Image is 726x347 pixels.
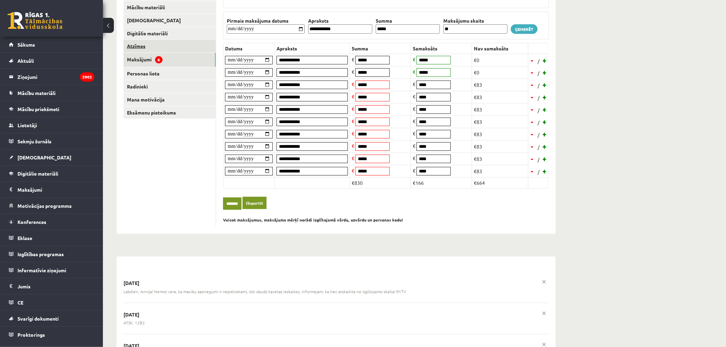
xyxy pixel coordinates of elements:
th: Datums [223,43,275,54]
td: €83 [472,91,528,103]
span: € [413,118,415,124]
a: + [541,117,548,127]
span: € [413,143,415,149]
a: Ģenerēt [511,24,538,34]
th: Summa [374,17,442,24]
span: € [352,69,354,75]
span: Proktorings [17,332,45,338]
span: € [413,167,415,173]
span: € [413,93,415,99]
a: + [541,55,548,65]
a: Mācību materiāli [9,85,94,101]
td: €166 [411,177,472,188]
th: Maksājumu skaits [442,17,509,24]
td: €83 [472,165,528,177]
a: - [529,55,536,65]
td: €83 [472,103,528,116]
a: - [529,67,536,77]
span: / [537,119,540,126]
span: € [352,118,354,124]
span: Izglītības programas [17,251,64,257]
span: € [352,106,354,112]
a: Lietotāji [9,117,94,133]
span: / [537,70,540,77]
span: Sekmju žurnāls [17,138,51,144]
a: Digitālie materiāli [9,166,94,181]
span: / [537,107,540,114]
td: €0 [472,66,528,79]
a: Svarīgi dokumenti [9,311,94,326]
a: Sākums [9,37,94,52]
th: Summa [350,43,411,54]
span: Digitālie materiāli [17,170,58,177]
span: / [537,131,540,139]
span: € [352,93,354,99]
th: Nav samaksāts [472,43,528,54]
td: €664 [472,177,528,188]
a: Maksājumi [9,182,94,198]
a: + [541,141,548,152]
a: CE [9,295,94,310]
a: - [529,154,536,164]
span: Lietotāji [17,122,37,128]
span: € [352,167,354,173]
a: + [541,154,548,164]
a: [DEMOGRAPHIC_DATA] [9,149,94,165]
span: / [537,82,540,89]
a: Digitālie materiāli [124,27,216,40]
a: - [529,80,536,90]
legend: Ziņojumi [17,69,94,85]
b: Veicot maksājumus, maksājuma mērķī norādi izglītojamā vārdu, uzvārdu un personas kodu! [223,217,403,223]
a: Informatīvie ziņojumi [9,262,94,278]
a: - [529,92,536,102]
a: x [539,277,549,287]
span: Aktuāli [17,58,34,64]
span: € [352,81,354,87]
span: € [413,56,415,62]
a: + [541,166,548,176]
a: Proktorings [9,327,94,343]
a: + [541,67,548,77]
span: € [352,56,354,62]
th: Samaksāts [411,43,472,54]
a: Eksāmenu pieteikums [124,106,216,119]
a: Eklase [9,230,94,246]
span: Konferences [17,219,46,225]
td: €83 [472,116,528,128]
span: / [537,58,540,65]
a: + [541,104,548,115]
span: € [352,155,354,161]
span: Mācību priekšmeti [17,106,59,112]
span: [DEMOGRAPHIC_DATA] [17,154,71,160]
a: Maksājumi8 [124,53,216,67]
span: € [413,69,415,75]
td: €0 [472,54,528,66]
span: Sākums [17,41,35,48]
td: €830 [350,177,411,188]
span: Motivācijas programma [17,203,72,209]
span: € [352,130,354,136]
span: € [413,81,415,87]
a: - [529,117,536,127]
th: Pirmais maksājuma datums [225,17,306,24]
span: / [537,168,540,176]
span: Jumis [17,283,31,289]
a: - [529,129,536,139]
td: €83 [472,79,528,91]
span: Labdien, Annija! Nemot vera, ka macibu sasniegumi ir nepietiekami, loti daudz kavetas ieskaites, ... [124,289,406,295]
a: x [539,309,549,318]
span: Svarīgi dokumenti [17,315,59,322]
a: Aktuāli [9,53,94,69]
span: € [413,155,415,161]
span: ATSK. 12B2 [124,320,145,326]
i: 3902 [80,72,94,82]
a: Radinieki [124,80,216,93]
a: Mācību materiāli [124,1,216,14]
a: - [529,104,536,115]
a: Izglītības programas [9,246,94,262]
a: Sekmju žurnāls [9,133,94,149]
a: - [529,141,536,152]
td: €83 [472,140,528,153]
span: 8 [155,56,163,63]
th: Apraksts [306,17,374,24]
